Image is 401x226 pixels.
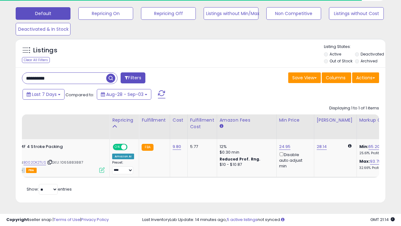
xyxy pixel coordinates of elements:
[173,117,185,124] div: Cost
[9,117,107,124] div: Title
[370,158,381,165] a: 93.78
[141,7,196,20] button: Repricing Off
[361,51,384,57] label: Deactivated
[18,144,94,151] b: FMF 4 Stroke Packing
[317,144,327,150] a: 28.14
[142,117,167,124] div: Fulfillment
[352,72,379,83] button: Actions
[16,23,70,35] button: Deactivated & In Stock
[32,91,57,97] span: Last 7 Days
[204,7,258,20] button: Listings without Min/Max
[329,7,384,20] button: Listings without Cost
[23,89,65,100] button: Last 7 Days
[220,117,274,124] div: Amazon Fees
[78,7,133,20] button: Repricing On
[173,144,181,150] a: 9.80
[142,144,153,151] small: FBA
[127,144,137,150] span: OFF
[190,144,212,150] div: 5.77
[121,72,145,83] button: Filters
[266,7,321,20] button: Non Competitive
[16,7,70,20] button: Default
[33,46,57,55] h5: Listings
[54,217,80,223] a: Terms of Use
[220,150,272,155] div: $0.30 min
[220,124,223,129] small: Amazon Fees.
[106,91,143,97] span: Aug-28 - Sep-03
[227,217,258,223] a: 5 active listings
[6,217,109,223] div: seller snap | |
[288,72,321,83] button: Save View
[190,117,214,130] div: Fulfillment Cost
[326,75,346,81] span: Columns
[27,186,72,192] span: Show: entries
[361,58,378,64] label: Archived
[368,144,380,150] a: 65.20
[220,156,261,162] b: Reduced Prof. Rng.
[359,158,370,164] b: Max:
[279,117,311,124] div: Min Price
[329,105,379,111] div: Displaying 1 to 1 of 1 items
[142,217,395,223] div: Last InventoryLab Update: 14 minutes ago, not synced.
[81,217,109,223] a: Privacy Policy
[112,160,134,175] div: Preset:
[6,217,29,223] strong: Copyright
[370,217,395,223] span: 2025-09-12 21:14 GMT
[330,51,341,57] label: Active
[23,160,46,165] a: B002OK2TUS
[65,92,94,98] span: Compared to:
[279,151,309,169] div: Disable auto adjust min
[26,168,37,173] span: FBA
[322,72,351,83] button: Columns
[22,57,50,63] div: Clear All Filters
[324,44,385,50] p: Listing States:
[11,144,105,172] div: ASIN:
[359,144,369,150] b: Min:
[113,144,121,150] span: ON
[112,154,134,159] div: Amazon AI
[97,89,151,100] button: Aug-28 - Sep-03
[47,160,83,165] span: | SKU: 1065883887
[112,117,136,124] div: Repricing
[279,144,291,150] a: 24.95
[317,117,354,124] div: [PERSON_NAME]
[220,144,272,150] div: 12%
[330,58,352,64] label: Out of Stock
[220,162,272,167] div: $10 - $10.87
